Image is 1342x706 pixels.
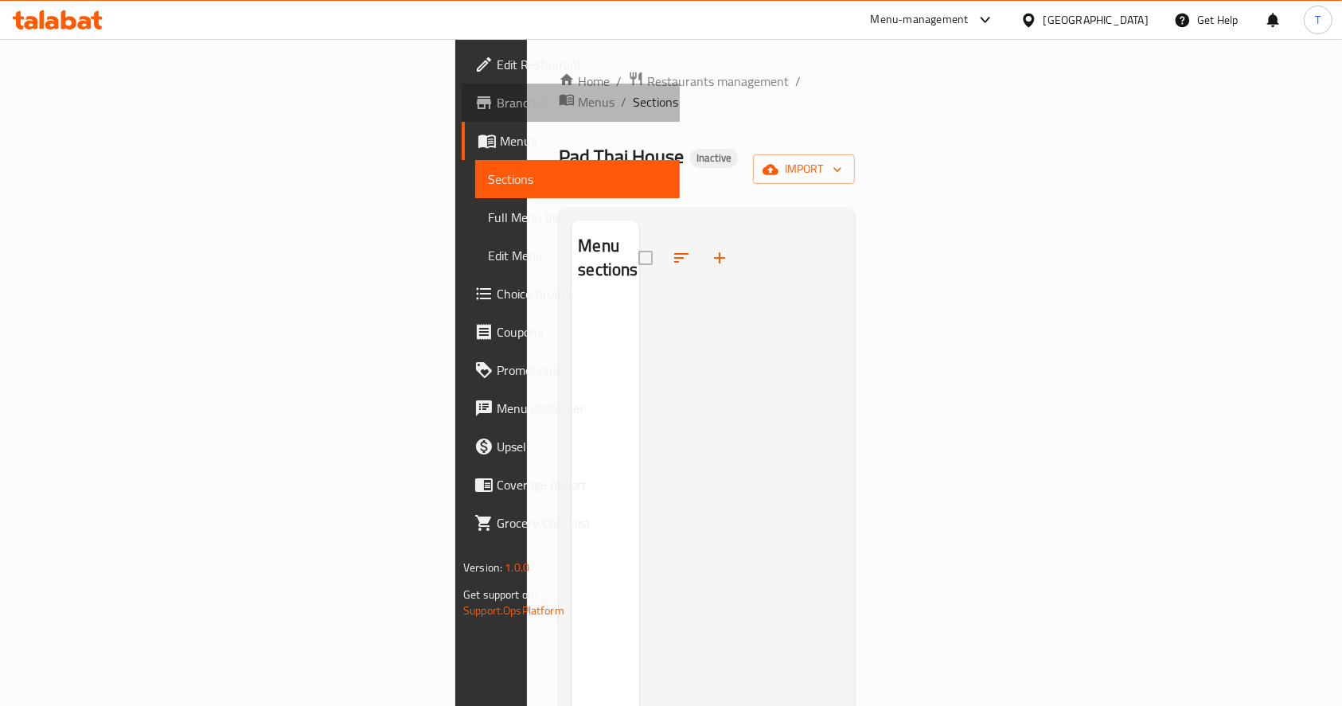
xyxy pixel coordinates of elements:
a: Support.OpsPlatform [463,600,564,621]
span: Inactive [690,151,738,165]
a: Choice Groups [462,275,680,313]
nav: breadcrumb [559,71,855,112]
span: Restaurants management [647,72,789,91]
a: Menu disclaimer [462,389,680,427]
span: Menu disclaimer [497,399,667,418]
a: Coverage Report [462,466,680,504]
span: T [1315,11,1321,29]
span: Promotions [497,361,667,380]
a: Coupons [462,313,680,351]
button: import [753,154,855,184]
span: Coverage Report [497,475,667,494]
li: / [795,72,801,91]
a: Upsell [462,427,680,466]
span: Grocery Checklist [497,513,667,532]
a: Full Menu View [475,198,680,236]
span: Version: [463,557,502,578]
span: import [766,159,842,179]
span: Get support on: [463,584,536,605]
a: Sections [475,160,680,198]
a: Edit Menu [475,236,680,275]
span: Branches [497,93,667,112]
span: Menus [500,131,667,150]
span: Full Menu View [488,208,667,227]
span: Sections [488,170,667,189]
span: Choice Groups [497,284,667,303]
div: [GEOGRAPHIC_DATA] [1044,11,1149,29]
div: Inactive [690,149,738,168]
span: 1.0.0 [505,557,529,578]
a: Promotions [462,351,680,389]
span: Edit Menu [488,246,667,265]
a: Edit Restaurant [462,45,680,84]
a: Restaurants management [628,71,789,92]
a: Grocery Checklist [462,504,680,542]
span: Upsell [497,437,667,456]
nav: Menu sections [572,296,639,309]
a: Menus [462,122,680,160]
a: Branches [462,84,680,122]
span: Edit Restaurant [497,55,667,74]
div: Menu-management [871,10,969,29]
span: Coupons [497,322,667,341]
